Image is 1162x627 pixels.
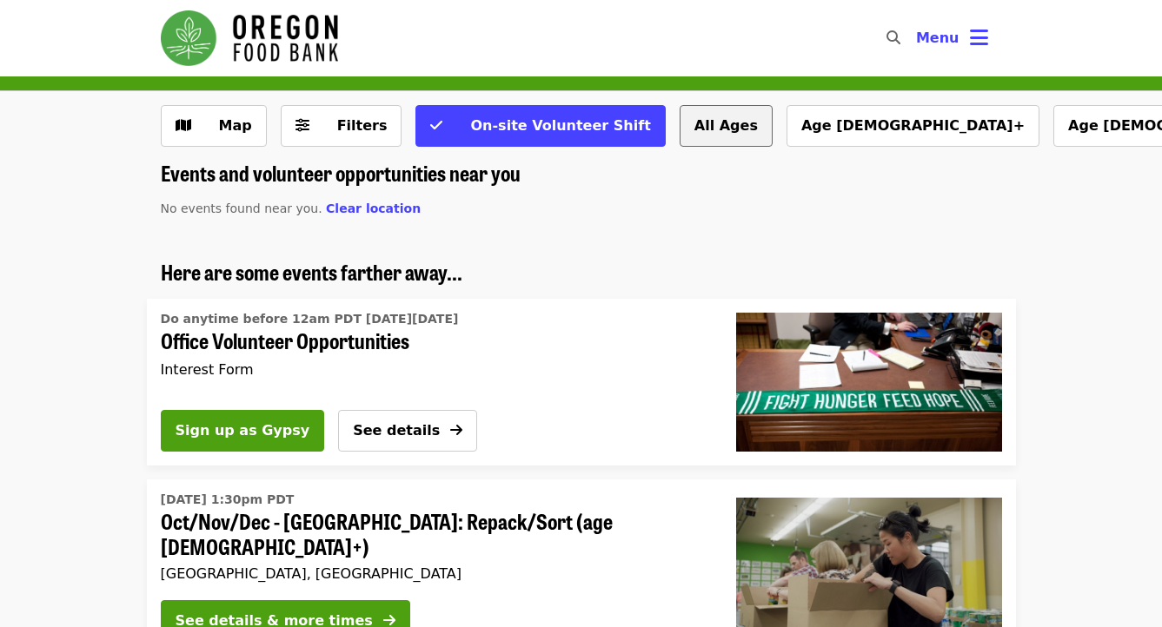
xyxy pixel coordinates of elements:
i: arrow-right icon [450,422,462,439]
span: Events and volunteer opportunities near you [161,157,521,188]
span: No events found near you. [161,201,322,215]
button: See details [338,410,477,452]
span: Do anytime before 12am PDT [DATE][DATE] [161,312,459,326]
button: Show map view [161,105,267,147]
i: search icon [886,30,900,46]
img: Oregon Food Bank - Home [161,10,338,66]
button: All Ages [680,105,773,147]
span: Here are some events farther away... [161,256,462,287]
a: Office Volunteer Opportunities [722,299,1016,465]
img: Office Volunteer Opportunities organized by Oregon Food Bank [736,313,1002,452]
input: Search [911,17,925,59]
span: On-site Volunteer Shift [470,117,650,134]
i: check icon [430,117,442,134]
i: bars icon [970,25,988,50]
div: [GEOGRAPHIC_DATA], [GEOGRAPHIC_DATA] [161,565,708,582]
i: map icon [176,117,191,134]
button: Toggle account menu [902,17,1002,59]
button: Sign up as Gypsy [161,410,325,452]
i: sliders-h icon [295,117,309,134]
time: [DATE] 1:30pm PDT [161,491,295,509]
span: Sign up as Gypsy [176,420,310,441]
button: On-site Volunteer Shift [415,105,665,147]
span: Oct/Nov/Dec - [GEOGRAPHIC_DATA]: Repack/Sort (age [DEMOGRAPHIC_DATA]+) [161,509,708,559]
button: Age [DEMOGRAPHIC_DATA]+ [787,105,1039,147]
a: See details for "Office Volunteer Opportunities" [161,306,694,388]
span: Map [219,117,252,134]
span: Office Volunteer Opportunities [161,328,694,353]
button: Clear location [326,200,421,218]
span: Filters [337,117,388,134]
span: Menu [916,30,959,46]
span: See details [353,422,440,439]
span: Clear location [326,201,421,215]
button: Filters (0 selected) [281,105,402,147]
span: Interest Form [161,361,254,378]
